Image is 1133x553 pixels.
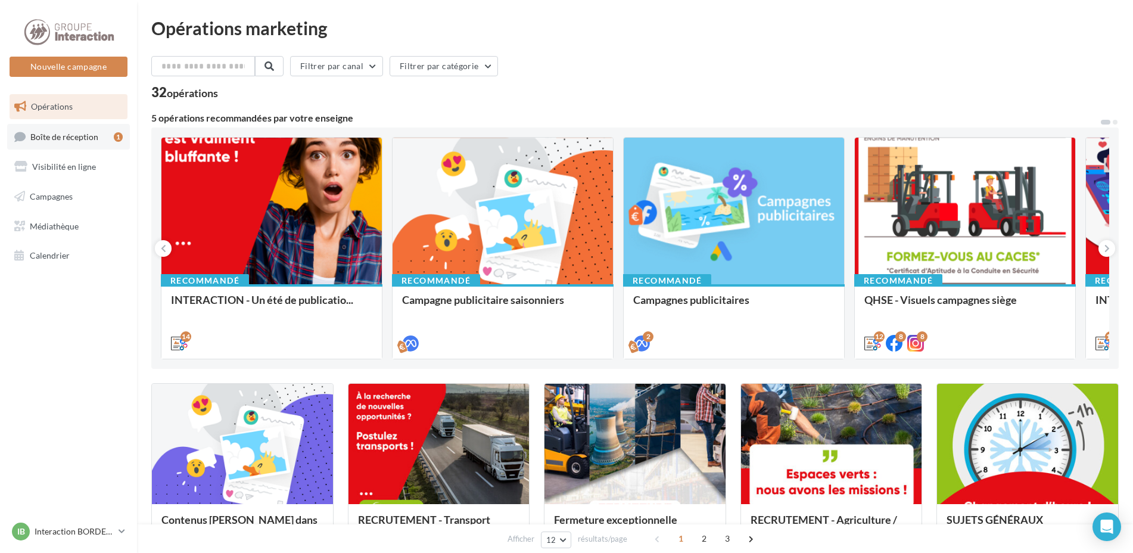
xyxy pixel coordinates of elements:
span: 1 [671,529,690,548]
span: 2 [695,529,714,548]
div: Recommandé [392,274,480,287]
button: Filtrer par canal [290,56,383,76]
p: Interaction BORDEAUX [35,526,114,538]
span: RECRUTEMENT - Transport [358,513,490,526]
span: SUJETS GÉNÉRAUX [947,513,1043,526]
button: 12 [541,532,571,548]
button: Filtrer par catégorie [390,56,498,76]
span: Visibilité en ligne [32,161,96,172]
a: Campagnes [7,184,130,209]
a: Visibilité en ligne [7,154,130,179]
a: Boîte de réception1 [7,124,130,150]
a: Opérations [7,94,130,119]
div: 12 [1105,331,1116,342]
div: opérations [167,88,218,98]
div: 8 [895,331,906,342]
span: IB [17,526,25,538]
span: Campagne publicitaire saisonniers [402,293,564,306]
span: Campagnes [30,191,73,201]
span: Campagnes publicitaires [633,293,749,306]
span: Calendrier [30,250,70,260]
div: 8 [917,331,927,342]
span: Boîte de réception [30,131,98,141]
span: 3 [718,529,737,548]
span: 12 [546,535,556,545]
div: 1 [114,132,123,142]
button: Nouvelle campagne [10,57,127,77]
span: INTERACTION - Un été de publicatio... [171,293,353,306]
span: QHSE - Visuels campagnes siège [864,293,1017,306]
div: Open Intercom Messenger [1092,512,1121,541]
a: IB Interaction BORDEAUX [10,520,127,543]
a: Calendrier [7,243,130,268]
div: 2 [643,331,653,342]
span: Fermeture exceptionnelle [554,513,677,526]
div: 14 [180,331,191,342]
span: résultats/page [578,533,627,545]
div: Recommandé [161,274,249,287]
div: Recommandé [854,274,942,287]
div: Opérations marketing [151,19,1119,37]
div: 32 [151,86,218,99]
span: Médiathèque [30,220,79,231]
div: 5 opérations recommandées par votre enseigne [151,113,1100,123]
span: Opérations [31,101,73,111]
div: Recommandé [623,274,711,287]
span: Afficher [508,533,534,545]
a: Médiathèque [7,214,130,239]
div: 12 [874,331,885,342]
